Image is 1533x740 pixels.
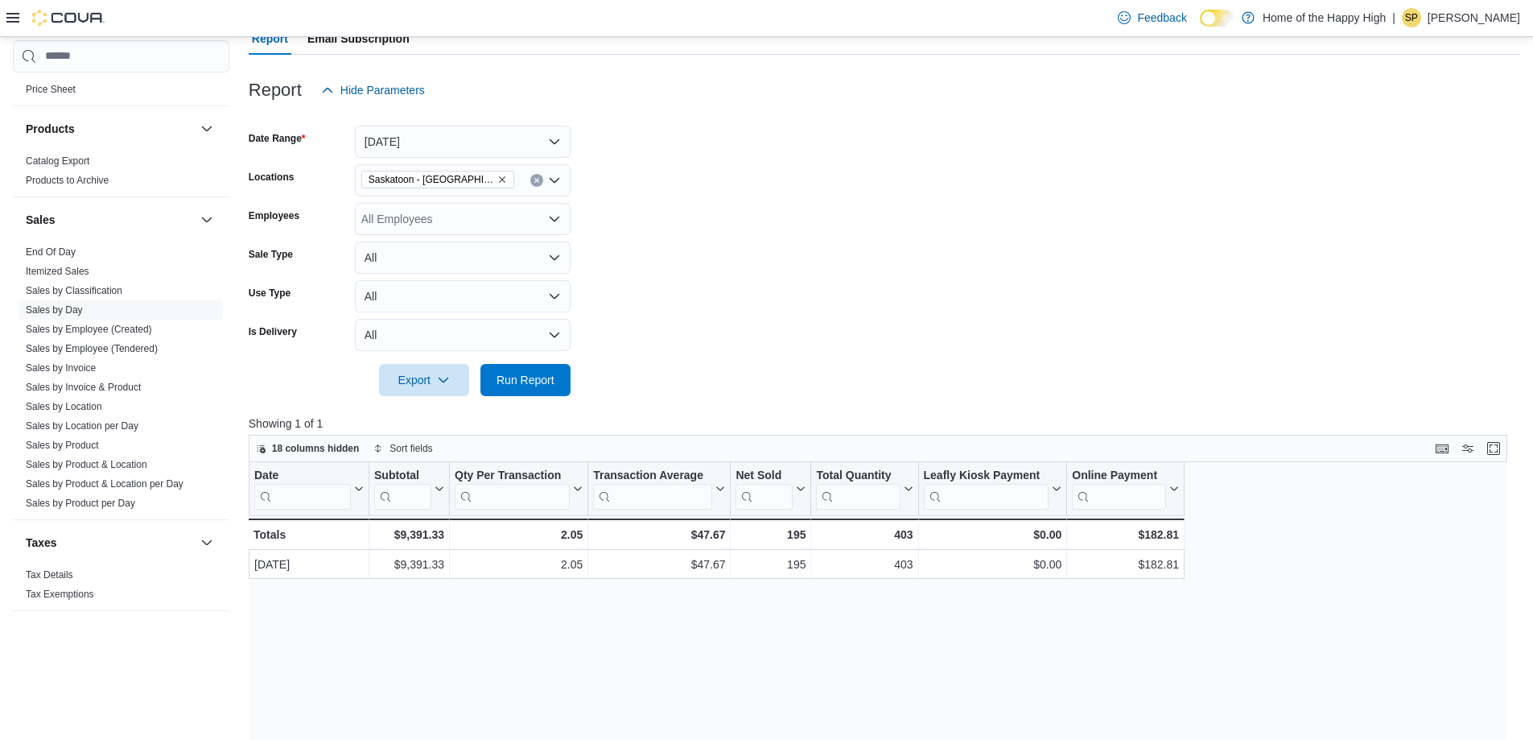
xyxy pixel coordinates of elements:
[13,151,229,196] div: Products
[252,23,288,55] span: Report
[249,325,297,338] label: Is Delivery
[26,266,89,277] a: Itemized Sales
[26,440,99,451] a: Sales by Product
[548,213,561,225] button: Open list of options
[26,401,102,412] a: Sales by Location
[272,442,360,455] span: 18 columns hidden
[26,362,96,374] a: Sales by Invoice
[26,246,76,258] a: End Of Day
[249,439,366,458] button: 18 columns hidden
[26,155,89,167] a: Catalog Export
[197,533,216,552] button: Taxes
[389,442,432,455] span: Sort fields
[923,555,1061,574] div: $0.00
[1484,439,1503,458] button: Enter fullscreen
[1428,8,1520,27] p: [PERSON_NAME]
[254,469,364,510] button: Date
[923,469,1049,510] div: Leafly Kiosk Payment
[593,469,712,484] div: Transaction Average
[254,555,364,574] div: [DATE]
[816,555,913,574] div: 403
[197,119,216,138] button: Products
[26,84,76,95] a: Price Sheet
[816,469,913,510] button: Total Quantity
[26,497,135,510] span: Sales by Product per Day
[355,280,571,312] button: All
[26,284,122,297] span: Sales by Classification
[1072,555,1179,574] div: $182.81
[374,525,444,544] div: $9,391.33
[26,498,135,509] a: Sales by Product per Day
[1200,10,1234,27] input: Dark Mode
[816,525,913,544] div: 403
[455,469,570,484] div: Qty Per Transaction
[26,121,194,137] button: Products
[26,212,56,228] h3: Sales
[1402,8,1421,27] div: Samantha Paxman
[355,242,571,274] button: All
[307,23,410,55] span: Email Subscription
[32,10,105,26] img: Cova
[1111,2,1193,34] a: Feedback
[26,381,141,394] span: Sales by Invoice & Product
[816,469,900,510] div: Total Quantity
[548,174,561,187] button: Open list of options
[26,589,94,600] a: Tax Exemptions
[26,400,102,413] span: Sales by Location
[497,372,554,388] span: Run Report
[26,324,152,335] a: Sales by Employee (Created)
[593,525,725,544] div: $47.67
[1137,10,1186,26] span: Feedback
[26,174,109,187] span: Products to Archive
[26,568,73,581] span: Tax Details
[26,477,183,490] span: Sales by Product & Location per Day
[593,469,712,510] div: Transaction Average
[249,171,295,184] label: Locations
[1072,469,1179,510] button: Online Payment
[315,74,431,106] button: Hide Parameters
[26,285,122,296] a: Sales by Classification
[13,565,229,610] div: Taxes
[26,458,147,471] span: Sales by Product & Location
[26,304,83,316] span: Sales by Day
[369,172,494,188] span: Saskatoon - [GEOGRAPHIC_DATA] - Fire & Flower
[26,175,109,186] a: Products to Archive
[374,555,444,574] div: $9,391.33
[736,555,806,574] div: 195
[253,525,364,544] div: Totals
[26,535,57,551] h3: Taxes
[254,469,351,510] div: Date
[26,343,158,354] a: Sales by Employee (Tendered)
[197,210,216,229] button: Sales
[249,132,306,145] label: Date Range
[13,80,229,105] div: Pricing
[26,304,83,316] a: Sales by Day
[26,362,96,374] span: Sales by Invoice
[379,364,469,396] button: Export
[367,439,439,458] button: Sort fields
[249,248,293,261] label: Sale Type
[26,342,158,355] span: Sales by Employee (Tendered)
[389,364,459,396] span: Export
[26,569,73,581] a: Tax Details
[355,126,571,158] button: [DATE]
[374,469,444,510] button: Subtotal
[480,364,571,396] button: Run Report
[923,525,1061,544] div: $0.00
[26,83,76,96] span: Price Sheet
[455,469,583,510] button: Qty Per Transaction
[374,469,431,510] div: Subtotal
[26,535,194,551] button: Taxes
[1405,8,1418,27] span: SP
[1392,8,1395,27] p: |
[13,242,229,519] div: Sales
[26,420,138,432] span: Sales by Location per Day
[736,525,806,544] div: 195
[530,174,543,187] button: Clear input
[1458,439,1477,458] button: Display options
[249,81,302,100] h3: Report
[249,415,1520,432] p: Showing 1 of 1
